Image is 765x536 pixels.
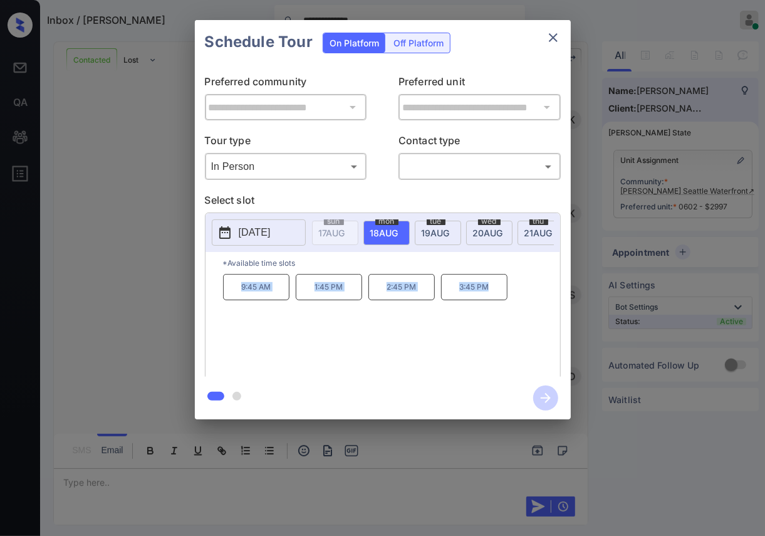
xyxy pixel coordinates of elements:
[541,25,566,50] button: close
[363,221,410,245] div: date-select
[422,228,450,238] span: 19 AUG
[370,228,398,238] span: 18 AUG
[375,218,398,225] span: mon
[387,33,450,53] div: Off Platform
[398,74,561,94] p: Preferred unit
[239,225,271,240] p: [DATE]
[415,221,461,245] div: date-select
[205,74,367,94] p: Preferred community
[518,221,564,245] div: date-select
[205,133,367,153] p: Tour type
[441,274,507,300] p: 3:45 PM
[473,228,503,238] span: 20 AUG
[212,219,306,246] button: [DATE]
[466,221,513,245] div: date-select
[296,274,362,300] p: 1:45 PM
[208,156,364,177] div: In Person
[524,228,553,238] span: 21 AUG
[223,252,560,274] p: *Available time slots
[478,218,501,225] span: wed
[195,20,323,64] h2: Schedule Tour
[526,382,566,414] button: btn-next
[398,133,561,153] p: Contact type
[323,33,385,53] div: On Platform
[529,218,548,225] span: thu
[205,192,561,213] p: Select slot
[427,218,445,225] span: tue
[368,274,435,300] p: 2:45 PM
[223,274,289,300] p: 9:45 AM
